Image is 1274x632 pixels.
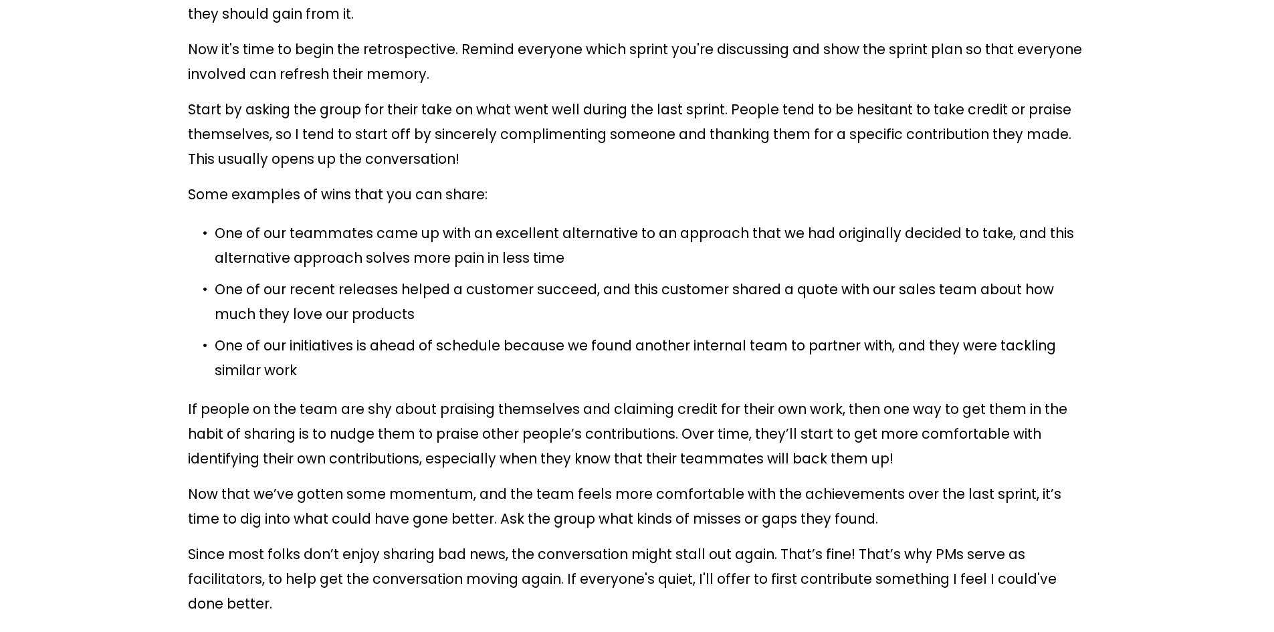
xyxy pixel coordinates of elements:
[215,333,1086,383] p: One of our initiatives is ahead of schedule because we found another internal team to partner wit...
[215,221,1086,270] p: One of our teammates came up with an excellent alternative to an approach that we had originally ...
[215,277,1086,326] p: One of our recent releases helped a customer succeed, and this customer shared a quote with our s...
[188,97,1086,171] p: Start by asking the group for their take on what went well during the last sprint. People tend to...
[188,482,1086,531] p: Now that we’ve gotten some momentum, and the team feels more comfortable with the achievements ov...
[188,397,1086,471] p: If people on the team are shy about praising themselves and claiming credit for their own work, t...
[188,542,1086,616] p: Since most folks don’t enjoy sharing bad news, the conversation might stall out again. That’s fin...
[188,182,1086,207] p: Some examples of wins that you can share:
[188,37,1086,86] p: Now it's time to begin the retrospective. Remind everyone which sprint you're discussing and show...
